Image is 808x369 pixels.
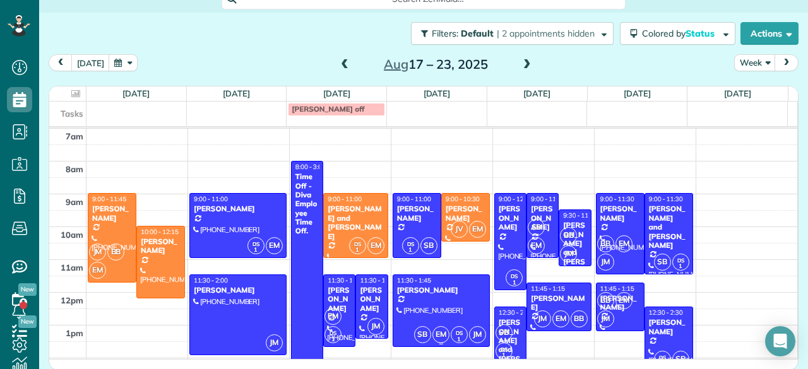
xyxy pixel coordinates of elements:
[89,243,106,261] span: JM
[292,104,364,114] span: [PERSON_NAME] off
[194,195,228,203] span: 9:00 - 11:00
[71,54,110,71] button: [DATE]
[107,243,124,261] span: BB
[61,230,83,240] span: 10am
[397,276,431,284] span: 11:30 - 1:45
[424,88,451,98] a: [DATE]
[654,254,671,271] span: SB
[323,88,350,98] a: [DATE]
[649,195,683,203] span: 9:00 - 11:30
[367,318,384,335] span: JM
[61,262,83,272] span: 11am
[407,240,414,247] span: DS
[620,22,735,45] button: Colored byStatus
[552,310,569,327] span: EM
[328,195,362,203] span: 9:00 - 11:00
[367,237,384,254] span: EM
[66,131,83,141] span: 7am
[140,237,181,255] div: [PERSON_NAME]
[66,197,83,207] span: 9am
[624,88,651,98] a: [DATE]
[411,22,614,45] button: Filters: Default | 2 appointments hidden
[600,195,634,203] span: 9:00 - 11:30
[734,54,776,71] button: Week
[350,244,365,256] small: 1
[432,28,458,39] span: Filters:
[597,254,614,271] span: JM
[193,286,283,295] div: [PERSON_NAME]
[499,195,533,203] span: 9:00 - 12:00
[724,88,751,98] a: [DATE]
[775,54,799,71] button: next
[66,164,83,174] span: 8am
[451,334,467,346] small: 1
[461,28,494,39] span: Default
[396,286,486,295] div: [PERSON_NAME]
[61,295,83,305] span: 12pm
[686,28,716,39] span: Status
[600,284,634,293] span: 11:45 - 1:15
[615,235,633,252] span: EM
[530,294,588,312] div: [PERSON_NAME]
[600,204,641,223] div: [PERSON_NAME]
[497,28,595,39] span: | 2 appointments hidden
[642,28,719,39] span: Colored by
[534,310,551,327] span: JM
[740,22,799,45] button: Actions
[122,88,150,98] a: [DATE]
[445,204,486,223] div: [PERSON_NAME]
[357,57,514,71] h2: 17 – 23, 2025
[359,286,384,313] div: [PERSON_NAME]
[560,227,577,244] span: BB
[597,310,614,327] span: JM
[89,262,106,279] span: EM
[528,219,545,236] span: SB
[571,310,588,327] span: BB
[92,204,133,223] div: [PERSON_NAME]
[496,324,513,341] span: SB
[360,276,394,284] span: 11:30 - 1:30
[92,195,126,203] span: 9:00 - 11:45
[252,240,259,247] span: DS
[531,284,565,293] span: 11:45 - 1:15
[432,326,449,343] span: EM
[673,261,689,272] small: 1
[496,349,512,361] small: 1
[499,308,533,317] span: 12:30 - 2:15
[456,329,463,336] span: DS
[266,334,283,351] span: JM
[560,245,577,262] span: JM
[506,277,522,289] small: 1
[324,308,342,325] span: EM
[498,204,523,231] div: [PERSON_NAME]
[648,204,689,250] div: [PERSON_NAME] and [PERSON_NAME]
[248,244,264,256] small: 1
[327,286,352,313] div: [PERSON_NAME]
[49,54,73,71] button: prev
[469,326,486,343] span: JM
[414,326,431,343] span: SB
[396,204,437,223] div: [PERSON_NAME]
[469,221,486,238] span: EM
[223,88,250,98] a: [DATE]
[330,329,336,336] span: DS
[420,237,437,254] span: SB
[328,276,362,284] span: 11:30 - 1:45
[597,235,614,252] span: BB
[659,354,666,361] span: DS
[649,308,683,317] span: 12:30 - 2:30
[193,204,283,213] div: [PERSON_NAME]
[563,211,597,220] span: 9:30 - 11:15
[403,244,419,256] small: 1
[266,237,283,254] span: EM
[765,326,795,356] div: Open Intercom Messenger
[325,334,341,346] small: 1
[530,204,555,231] div: [PERSON_NAME]
[66,328,83,338] span: 1pm
[528,237,545,254] span: EM
[405,22,614,45] a: Filters: Default | 2 appointments hidden
[648,318,689,336] div: [PERSON_NAME]
[677,257,684,264] span: DS
[327,204,384,241] div: [PERSON_NAME] and [PERSON_NAME]
[354,240,361,247] span: DS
